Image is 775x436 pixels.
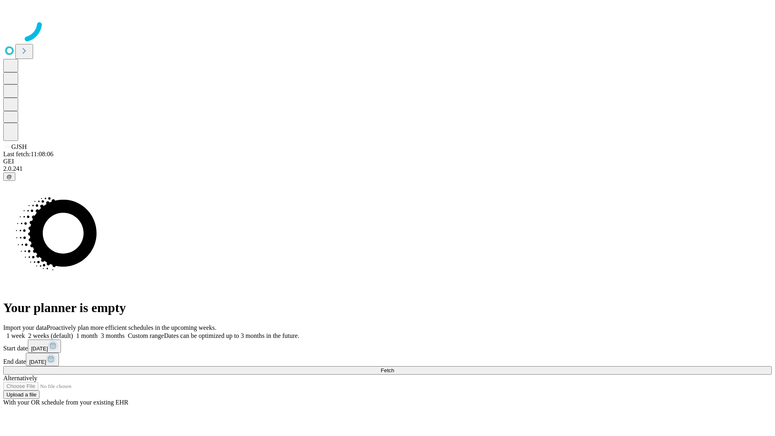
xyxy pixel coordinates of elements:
[3,375,37,381] span: Alternatively
[26,353,59,366] button: [DATE]
[11,143,27,150] span: GJSH
[3,399,128,406] span: With your OR schedule from your existing EHR
[101,332,125,339] span: 3 months
[3,165,772,172] div: 2.0.241
[6,332,25,339] span: 1 week
[128,332,164,339] span: Custom range
[3,366,772,375] button: Fetch
[31,346,48,352] span: [DATE]
[3,172,15,181] button: @
[29,359,46,365] span: [DATE]
[6,174,12,180] span: @
[3,353,772,366] div: End date
[28,340,61,353] button: [DATE]
[381,367,394,373] span: Fetch
[47,324,216,331] span: Proactively plan more efficient schedules in the upcoming weeks.
[3,300,772,315] h1: Your planner is empty
[3,151,53,157] span: Last fetch: 11:08:06
[76,332,98,339] span: 1 month
[28,332,73,339] span: 2 weeks (default)
[3,324,47,331] span: Import your data
[3,158,772,165] div: GEI
[164,332,299,339] span: Dates can be optimized up to 3 months in the future.
[3,390,40,399] button: Upload a file
[3,340,772,353] div: Start date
